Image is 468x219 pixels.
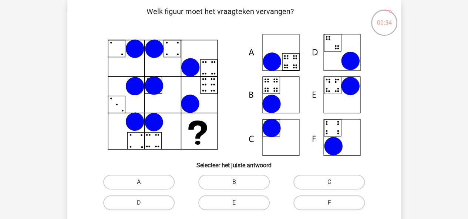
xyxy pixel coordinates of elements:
label: A [103,175,175,189]
label: C [293,175,365,189]
div: 00:34 [370,9,398,27]
label: F [293,195,365,210]
label: D [103,195,175,210]
label: B [198,175,270,189]
p: Welk figuur moet het vraagteken vervangen? [79,6,361,28]
h6: Selecteer het juiste antwoord [79,156,389,169]
label: E [198,195,270,210]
